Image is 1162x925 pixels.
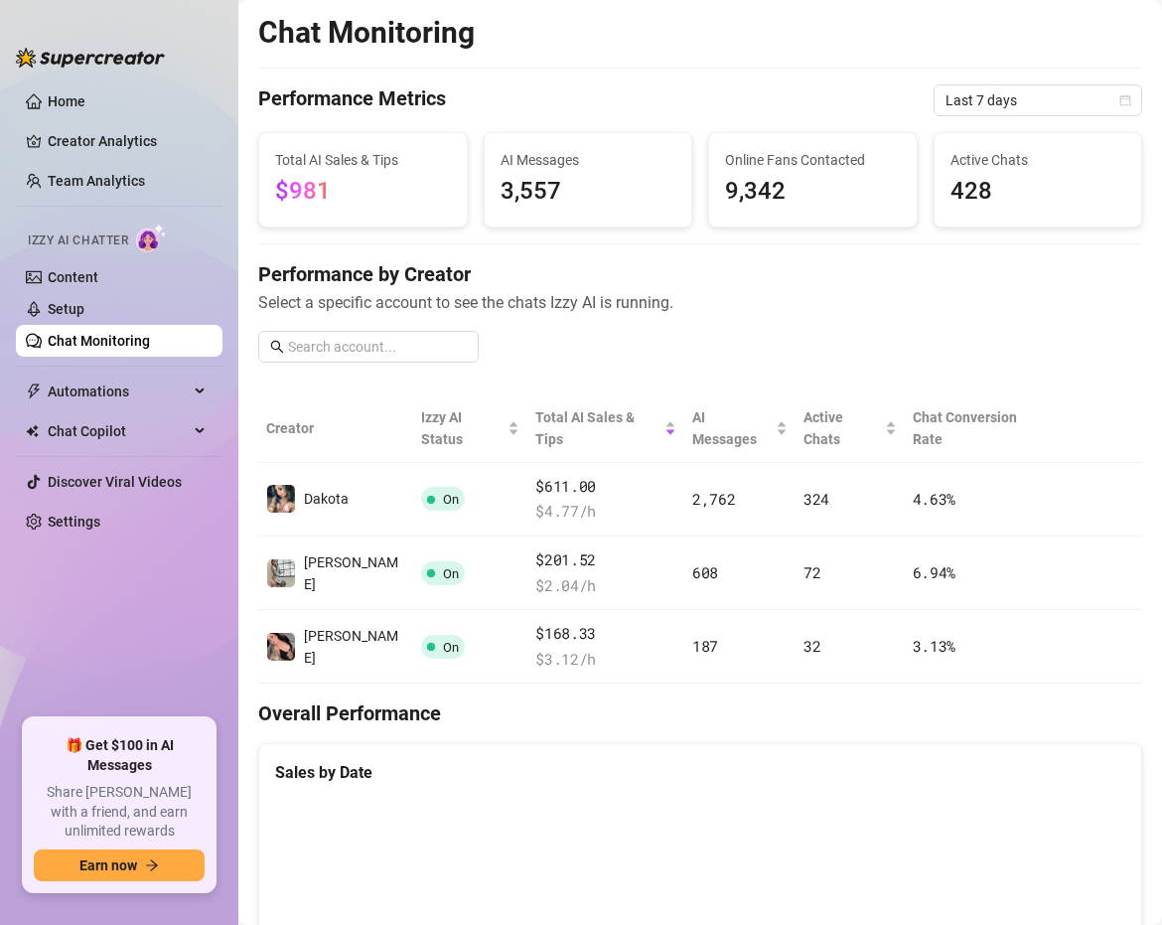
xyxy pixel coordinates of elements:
span: 187 [692,636,718,656]
span: Select a specific account to see the chats Izzy AI is running. [258,290,1142,315]
div: Sales by Date [275,760,1125,785]
span: 🎁 Get $100 in AI Messages [34,736,205,775]
h4: Overall Performance [258,699,1142,727]
button: Earn nowarrow-right [34,849,205,881]
span: 3.13 % [913,636,956,656]
span: On [443,640,459,655]
a: Home [48,93,85,109]
a: Team Analytics [48,173,145,189]
span: 428 [950,173,1126,211]
span: [PERSON_NAME] [304,554,398,592]
span: $168.33 [535,622,676,646]
th: AI Messages [684,394,796,463]
span: 32 [803,636,820,656]
span: $ 3.12 /h [535,648,676,672]
span: Online Fans Contacted [725,149,901,171]
span: Dakota [304,491,349,507]
span: Automations [48,376,189,407]
a: Settings [48,514,100,530]
span: 4.63 % [913,489,956,509]
span: Izzy AI Chatter [28,231,128,250]
th: Izzy AI Status [413,394,528,463]
img: Dakota [267,485,295,513]
input: Search account... [288,336,467,358]
span: 324 [803,489,829,509]
span: thunderbolt [26,384,42,399]
span: Chat Copilot [48,415,189,447]
h4: Performance Metrics [258,84,446,116]
img: AI Chatter [136,224,167,252]
th: Total AI Sales & Tips [527,394,684,463]
a: Discover Viral Videos [48,474,182,490]
h4: Performance by Creator [258,260,1142,288]
span: Izzy AI Status [421,406,505,450]
h2: Chat Monitoring [258,14,475,52]
span: Active Chats [950,149,1126,171]
a: Chat Monitoring [48,333,150,349]
span: arrow-right [145,858,159,872]
span: $981 [275,177,331,205]
span: calendar [1119,94,1131,106]
span: 608 [692,562,718,582]
span: 72 [803,562,820,582]
span: AI Messages [692,406,772,450]
span: 6.94 % [913,562,956,582]
img: Chat Copilot [26,424,39,438]
th: Chat Conversion Rate [905,394,1054,463]
span: Total AI Sales & Tips [535,406,660,450]
span: Last 7 days [945,85,1130,115]
span: Earn now [79,857,137,873]
img: Bonnie [267,633,295,661]
span: 9,342 [725,173,901,211]
span: On [443,492,459,507]
span: [PERSON_NAME] [304,628,398,666]
span: 3,557 [501,173,676,211]
span: Active Chats [803,406,881,450]
img: logo-BBDzfeDw.svg [16,48,165,68]
a: Setup [48,301,84,317]
span: Share [PERSON_NAME] with a friend, and earn unlimited rewards [34,783,205,842]
a: Content [48,269,98,285]
span: $201.52 [535,548,676,572]
span: 2,762 [692,489,736,509]
span: $611.00 [535,475,676,499]
span: AI Messages [501,149,676,171]
span: On [443,566,459,581]
span: search [270,340,284,354]
th: Creator [258,394,413,463]
img: Erika [267,559,295,587]
th: Active Chats [796,394,905,463]
a: Creator Analytics [48,125,207,157]
span: Total AI Sales & Tips [275,149,451,171]
span: $ 2.04 /h [535,574,676,598]
span: $ 4.77 /h [535,500,676,524]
